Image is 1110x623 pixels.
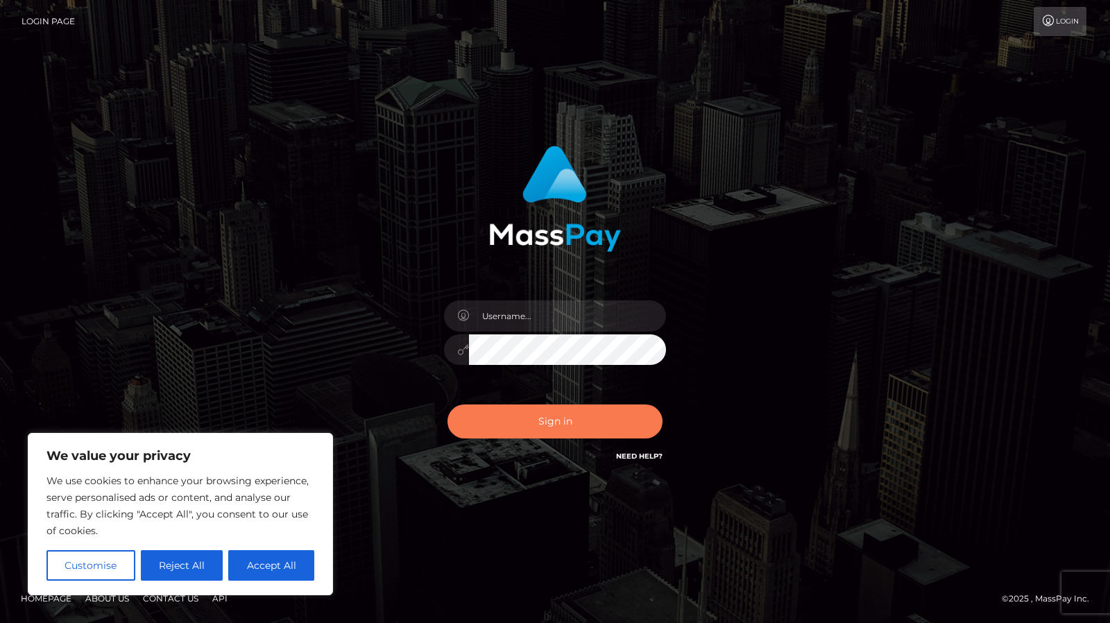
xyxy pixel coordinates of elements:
p: We use cookies to enhance your browsing experience, serve personalised ads or content, and analys... [46,472,314,539]
input: Username... [469,300,666,332]
button: Reject All [141,550,223,581]
button: Accept All [228,550,314,581]
a: Contact Us [137,588,204,609]
img: MassPay Login [489,146,621,252]
a: Login Page [22,7,75,36]
a: Homepage [15,588,77,609]
button: Sign in [447,404,663,438]
a: Need Help? [616,452,663,461]
a: About Us [80,588,135,609]
button: Customise [46,550,135,581]
p: We value your privacy [46,447,314,464]
a: Login [1034,7,1086,36]
div: © 2025 , MassPay Inc. [1002,591,1100,606]
div: We value your privacy [28,433,333,595]
a: API [207,588,233,609]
